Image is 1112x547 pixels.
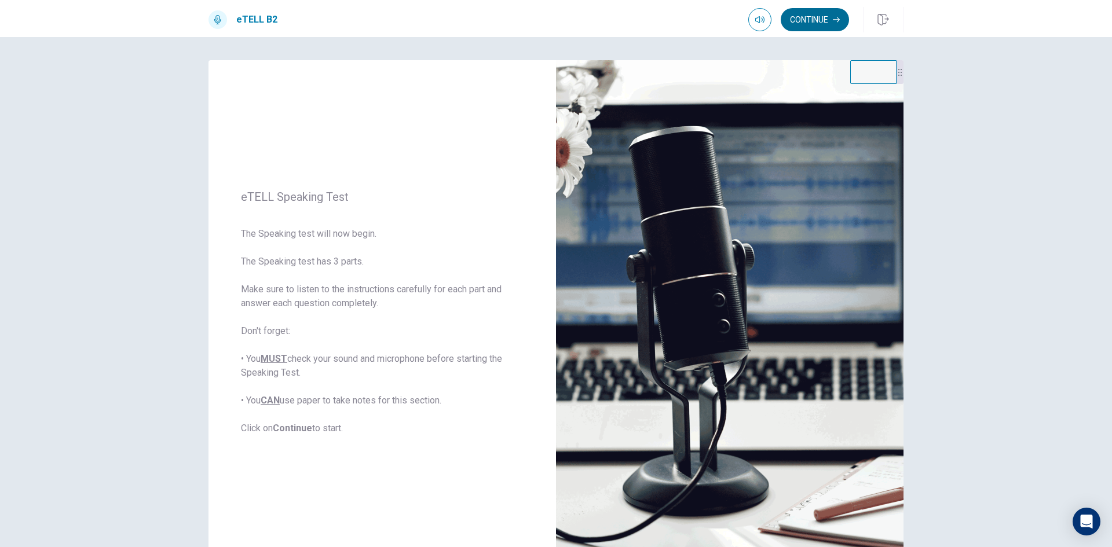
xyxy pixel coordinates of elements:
b: Continue [273,423,312,434]
u: MUST [261,353,287,364]
span: eTELL Speaking Test [241,190,524,204]
h1: eTELL B2 [236,13,277,27]
div: Open Intercom Messenger [1073,508,1100,535]
u: CAN [261,395,280,406]
span: The Speaking test will now begin. The Speaking test has 3 parts. Make sure to listen to the instr... [241,227,524,435]
button: Continue [781,8,849,31]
